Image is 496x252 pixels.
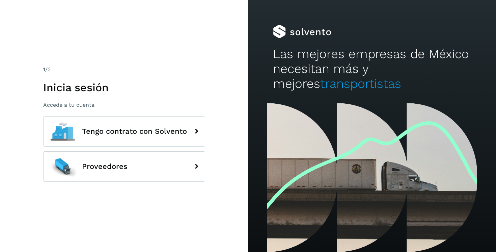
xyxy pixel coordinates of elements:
[43,116,205,147] button: Tengo contrato con Solvento
[82,162,128,171] span: Proveedores
[82,127,187,135] span: Tengo contrato con Solvento
[320,76,401,91] span: transportistas
[43,102,205,108] p: Accede a tu cuenta
[43,151,205,182] button: Proveedores
[273,47,471,92] h2: Las mejores empresas de México necesitan más y mejores
[43,66,45,73] span: 1
[43,81,205,94] h1: Inicia sesión
[43,66,205,74] div: /2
